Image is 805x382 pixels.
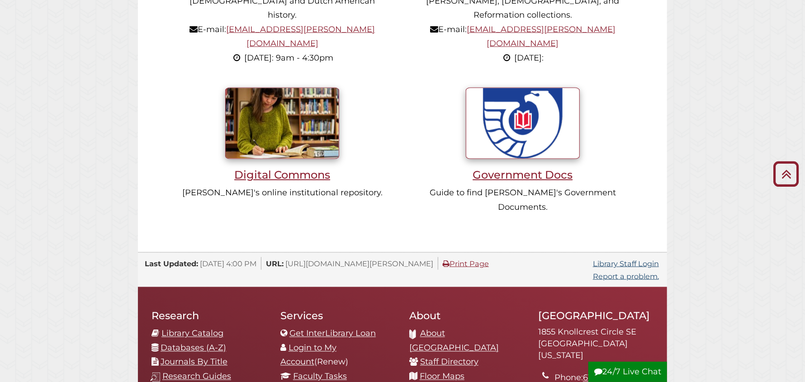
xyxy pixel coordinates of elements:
[409,329,499,353] a: About [GEOGRAPHIC_DATA]
[200,259,256,268] span: [DATE] 4:00 PM
[538,327,653,362] address: 1855 Knollcrest Circle SE [GEOGRAPHIC_DATA][US_STATE]
[293,372,347,382] a: Faculty Tasks
[419,186,627,214] p: Guide to find [PERSON_NAME]'s Government Documents.
[409,310,525,322] h2: About
[280,343,336,368] a: Login to My Account
[419,168,627,181] h3: Government Docs
[443,260,450,267] i: Print Page
[178,168,386,181] h3: Digital Commons
[593,272,659,281] a: Report a problem.
[466,88,580,159] img: U.S. Government Documents seal
[178,186,386,200] p: [PERSON_NAME]'s online institutional repository.
[226,24,375,49] a: [EMAIL_ADDRESS][PERSON_NAME][DOMAIN_NAME]
[244,53,333,63] span: [DATE]: 9am - 4:30pm
[514,53,544,63] span: [DATE]:
[178,118,386,181] a: Digital Commons
[538,310,653,322] h2: [GEOGRAPHIC_DATA]
[289,329,376,339] a: Get InterLibrary Loan
[443,259,489,268] a: Print Page
[420,357,478,367] a: Staff Directory
[225,88,339,159] img: Student writing inside library
[280,341,396,370] li: (Renew)
[152,310,267,322] h2: Research
[161,329,223,339] a: Library Catalog
[151,373,160,382] img: research-guides-icon-white_37x37.png
[162,372,231,382] a: Research Guides
[266,259,284,268] span: URL:
[593,259,659,268] a: Library Staff Login
[161,343,226,353] a: Databases (A-Z)
[467,24,616,49] a: [EMAIL_ADDRESS][PERSON_NAME][DOMAIN_NAME]
[419,118,627,181] a: Government Docs
[280,310,396,322] h2: Services
[420,372,464,382] a: Floor Maps
[285,259,433,268] span: [URL][DOMAIN_NAME][PERSON_NAME]
[145,259,198,268] span: Last Updated:
[770,166,803,181] a: Back to Top
[161,357,227,367] a: Journals By Title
